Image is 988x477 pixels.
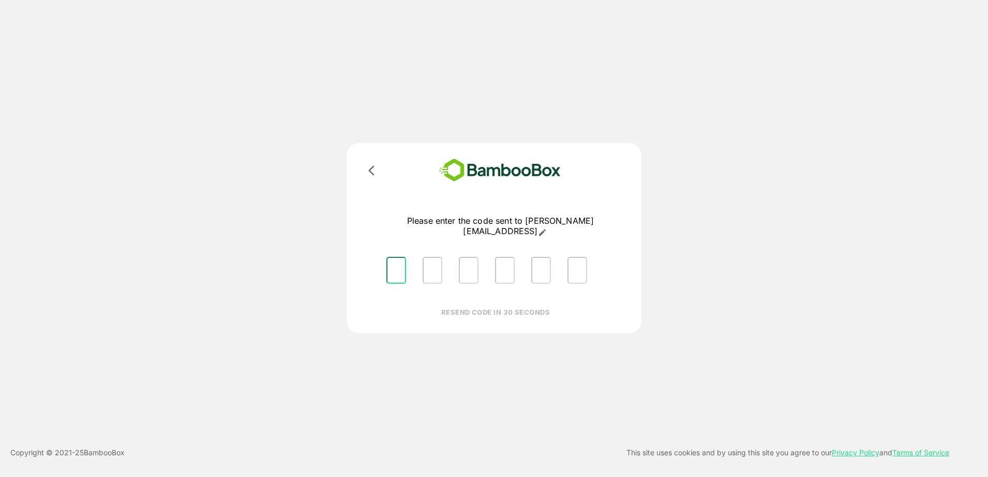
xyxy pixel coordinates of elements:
p: This site uses cookies and by using this site you agree to our and [626,447,949,459]
input: Please enter OTP character 3 [459,257,478,284]
a: Privacy Policy [832,448,879,457]
input: Please enter OTP character 4 [495,257,515,284]
input: Please enter OTP character 1 [386,257,406,284]
a: Terms of Service [892,448,949,457]
input: Please enter OTP character 5 [531,257,551,284]
input: Please enter OTP character 2 [423,257,442,284]
p: Please enter the code sent to [PERSON_NAME][EMAIL_ADDRESS] [378,216,623,236]
p: Copyright © 2021- 25 BambooBox [10,447,125,459]
img: bamboobox [424,156,576,185]
input: Please enter OTP character 6 [567,257,587,284]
